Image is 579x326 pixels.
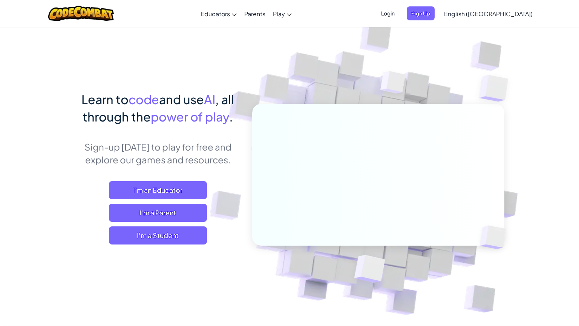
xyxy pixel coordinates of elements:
[229,109,233,124] span: .
[109,226,207,244] button: I'm a Student
[377,6,399,20] button: Login
[444,10,533,18] span: English ([GEOGRAPHIC_DATA])
[464,57,529,120] img: Overlap cubes
[336,239,403,301] img: Overlap cubes
[407,6,435,20] button: Sign Up
[467,210,524,265] img: Overlap cubes
[240,3,269,24] a: Parents
[201,10,230,18] span: Educators
[48,6,114,21] img: CodeCombat logo
[151,109,229,124] span: power of play
[159,92,204,107] span: and use
[269,3,296,24] a: Play
[75,140,241,166] p: Sign-up [DATE] to play for free and explore our games and resources.
[109,204,207,222] a: I'm a Parent
[366,56,421,112] img: Overlap cubes
[440,3,536,24] a: English ([GEOGRAPHIC_DATA])
[81,92,129,107] span: Learn to
[197,3,240,24] a: Educators
[109,181,207,199] a: I'm an Educator
[129,92,159,107] span: code
[204,92,215,107] span: AI
[273,10,285,18] span: Play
